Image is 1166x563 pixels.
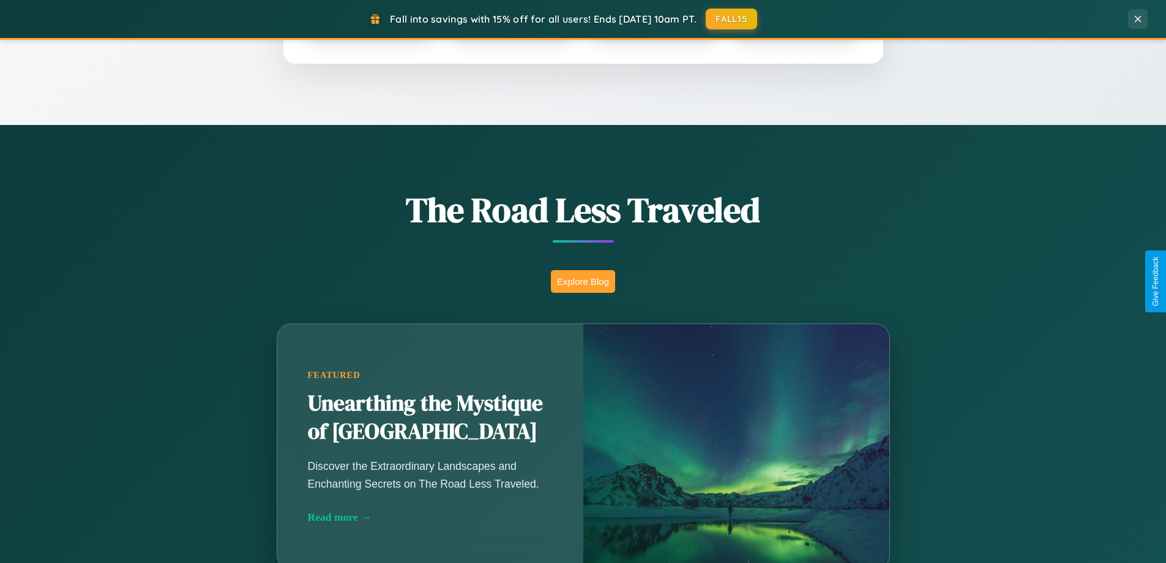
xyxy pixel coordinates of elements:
div: Give Feedback [1151,257,1160,306]
p: Discover the Extraordinary Landscapes and Enchanting Secrets on The Road Less Traveled. [308,458,553,492]
button: FALL15 [706,9,757,29]
span: Fall into savings with 15% off for all users! Ends [DATE] 10am PT. [390,13,697,25]
button: Explore Blog [551,270,615,293]
div: Featured [308,370,553,380]
h2: Unearthing the Mystique of [GEOGRAPHIC_DATA] [308,390,553,446]
h1: The Road Less Traveled [216,186,951,233]
div: Read more → [308,511,553,524]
